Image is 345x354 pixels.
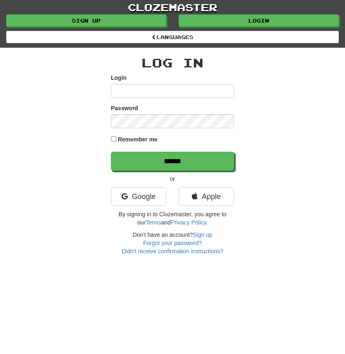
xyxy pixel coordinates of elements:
label: Login [111,74,126,82]
a: Sign up [6,14,166,27]
a: Forgot your password? [143,240,202,246]
a: Privacy Policy [171,219,206,226]
label: Remember me [118,135,158,143]
a: Login [179,14,339,27]
a: Sign up [193,231,212,238]
a: Terms [145,219,161,226]
h2: Log In [111,56,234,69]
a: Didn't receive confirmation instructions? [122,248,223,255]
a: Languages [6,31,339,43]
p: By signing in to Clozemaster, you agree to our and . [111,210,234,227]
a: Google [111,187,166,206]
a: Apple [179,187,234,206]
div: Don't have an account? [111,231,234,255]
label: Password [111,104,138,112]
p: or [111,175,234,183]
